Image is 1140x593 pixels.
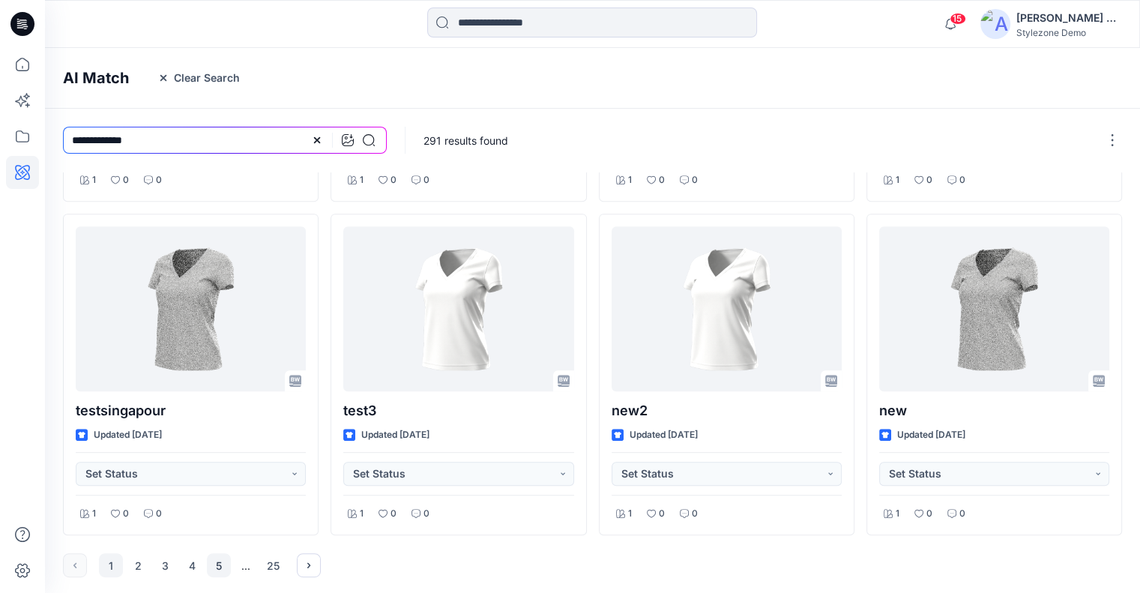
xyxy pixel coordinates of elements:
[659,172,665,188] p: 0
[659,506,665,522] p: 0
[390,506,396,522] p: 0
[390,172,396,188] p: 0
[156,506,162,522] p: 0
[628,172,632,188] p: 1
[630,427,698,443] p: Updated [DATE]
[99,553,123,577] button: 1
[123,172,129,188] p: 0
[92,506,96,522] p: 1
[959,172,965,188] p: 0
[628,506,632,522] p: 1
[180,553,204,577] button: 4
[148,66,250,90] button: Clear Search
[423,172,429,188] p: 0
[76,400,306,421] p: testsingapour
[123,506,129,522] p: 0
[94,427,162,443] p: Updated [DATE]
[343,400,573,421] p: test3
[423,506,429,522] p: 0
[360,506,364,522] p: 1
[959,506,965,522] p: 0
[156,172,162,188] p: 0
[361,427,429,443] p: Updated [DATE]
[897,427,965,443] p: Updated [DATE]
[980,9,1010,39] img: avatar
[926,506,932,522] p: 0
[423,133,508,148] p: 291 results found
[896,506,899,522] p: 1
[76,226,306,391] a: testsingapour
[950,13,966,25] span: 15
[126,553,150,577] button: 2
[612,226,842,391] a: new2
[692,172,698,188] p: 0
[234,553,258,577] div: ...
[879,226,1109,391] a: new
[1016,9,1121,27] div: [PERSON_NAME] Ashkenazi
[1016,27,1121,38] div: Stylezone Demo
[612,400,842,421] p: new2
[896,172,899,188] p: 1
[153,553,177,577] button: 3
[207,553,231,577] button: 5
[879,400,1109,421] p: new
[63,69,129,87] h4: AI Match
[261,553,285,577] button: 25
[343,226,573,391] a: test3
[926,172,932,188] p: 0
[692,506,698,522] p: 0
[360,172,364,188] p: 1
[92,172,96,188] p: 1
